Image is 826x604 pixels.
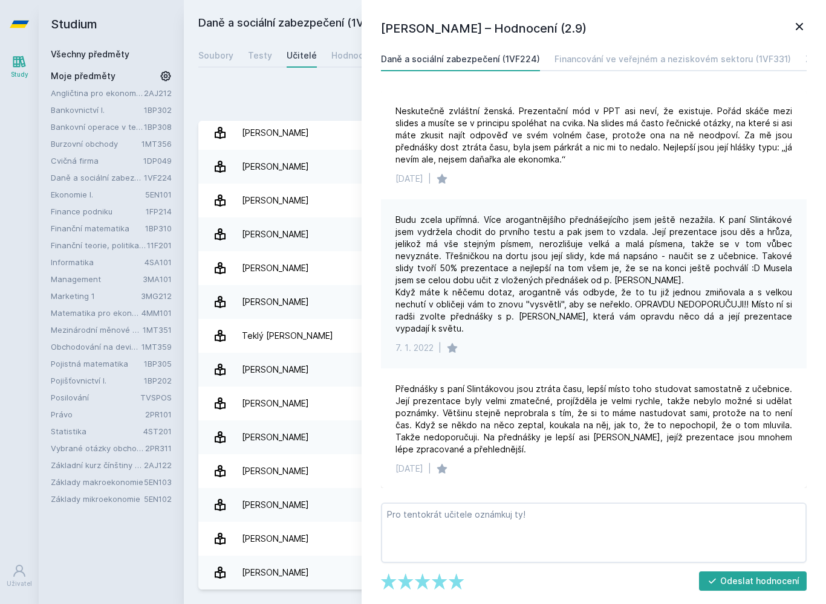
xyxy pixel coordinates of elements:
[428,463,431,475] div: |
[51,341,141,353] a: Obchodování na devizovém trhu
[242,425,309,449] div: [PERSON_NAME]
[198,319,811,353] a: Teklý [PERSON_NAME] 5 hodnocení 3.8
[198,556,811,590] a: [PERSON_NAME] 3 hodnocení 3.3
[145,410,172,419] a: 2PR101
[141,291,172,301] a: 3MG212
[242,290,309,314] div: [PERSON_NAME]
[198,217,811,251] a: [PERSON_NAME] 14 hodnocení 2.9
[51,476,144,488] a: Základy makroekonomie
[51,104,144,116] a: Bankovnictví I.
[198,184,811,217] a: [PERSON_NAME] 1 hodnocení 4.0
[141,139,172,149] a: 1MT356
[198,50,233,62] div: Soubory
[51,425,143,437] a: Statistika
[147,240,172,250] a: 11F201
[144,173,172,182] a: 1VF224
[428,173,431,185] div: |
[198,285,811,319] a: [PERSON_NAME] 1 hodnocení 4.0
[51,188,145,201] a: Ekonomie I.
[143,156,172,165] a: 1DP049
[51,391,140,403] a: Posilování
[145,190,172,199] a: 5EN101
[198,454,811,488] a: [PERSON_NAME] 2 hodnocení 4.5
[248,50,272,62] div: Testy
[331,50,376,62] div: Hodnocení
[144,460,172,470] a: 2AJ122
[146,207,172,216] a: 1FP214
[51,138,141,150] a: Burzovní obchody
[287,43,317,68] a: Učitelé
[51,121,144,133] a: Bankovní operace v teorii a praxi
[51,290,141,302] a: Marketing 1
[198,488,811,522] a: [PERSON_NAME] 1 hodnocení 4.0
[242,155,309,179] div: [PERSON_NAME]
[395,173,423,185] div: [DATE]
[198,251,811,285] a: [PERSON_NAME] 12 hodnocení 3.8
[198,116,811,150] a: [PERSON_NAME] 1 hodnocení 5.0
[143,426,172,436] a: 4ST201
[51,273,143,285] a: Management
[144,359,172,368] a: 1BP305
[2,557,36,594] a: Uživatel
[242,391,309,416] div: [PERSON_NAME]
[248,43,272,68] a: Testy
[51,70,115,82] span: Moje předměty
[51,87,144,99] a: Angličtina pro ekonomická studia 2 (B2/C1)
[198,420,811,454] a: [PERSON_NAME] 10 hodnocení 4.1
[51,256,145,268] a: Informatika
[242,121,309,145] div: [PERSON_NAME]
[242,256,309,280] div: [PERSON_NAME]
[51,205,146,217] a: Finance podniku
[395,214,792,335] div: Budu zcela upřímná. Více arogantnějšího přednášejícího jsem ještě nezažila. K paní Slintákové jse...
[395,463,423,475] div: [DATE]
[2,48,36,85] a: Study
[143,274,172,284] a: 3MA101
[51,459,144,471] a: Základní kurz čínštiny B (A1)
[242,222,309,246] div: [PERSON_NAME]
[395,105,792,165] div: Neskutečně zvláštní ženská. Prezentační mód v PPT asi neví, že existuje. Pořád skáče mezi slides ...
[198,43,233,68] a: Soubory
[51,493,144,505] a: Základy mikroekonomie
[51,374,144,387] a: Pojišťovnictví I.
[242,493,309,517] div: [PERSON_NAME]
[51,324,143,336] a: Mezinárodní měnové a finanční instituce
[144,122,172,132] a: 1BP308
[438,342,441,354] div: |
[145,257,172,267] a: 4SA101
[11,70,28,79] div: Study
[198,14,672,34] h2: Daně a sociální zabezpečení (1VF224)
[242,561,309,585] div: [PERSON_NAME]
[51,442,145,454] a: Vybrané otázky obchodního práva
[331,43,376,68] a: Hodnocení
[51,222,145,234] a: Finanční matematika
[242,188,309,213] div: [PERSON_NAME]
[242,358,309,382] div: [PERSON_NAME]
[198,387,811,420] a: [PERSON_NAME] 1 hodnocení 5.0
[198,522,811,556] a: [PERSON_NAME] 1 hodnocení 4.0
[395,342,434,354] div: 7. 1. 2022
[198,353,811,387] a: [PERSON_NAME] 3 hodnocení 5.0
[51,155,143,167] a: Cvičná firma
[144,105,172,115] a: 1BP302
[144,376,172,385] a: 1BP202
[141,308,172,318] a: 4MM101
[140,393,172,402] a: TVSPOS
[242,459,309,483] div: [PERSON_NAME]
[145,223,172,233] a: 1BP310
[143,325,172,335] a: 1MT351
[395,383,792,455] div: Přednášky s paní Slintákovou jsou ztráta času, lepší místo toho studovat samostatně z učebnice. J...
[51,49,129,59] a: Všechny předměty
[51,408,145,420] a: Právo
[242,324,333,348] div: Teklý [PERSON_NAME]
[51,172,144,184] a: Daně a sociální zabezpečení
[287,50,317,62] div: Učitelé
[144,88,172,98] a: 2AJ212
[699,571,807,591] button: Odeslat hodnocení
[7,579,32,588] div: Uživatel
[198,150,811,184] a: [PERSON_NAME] 1 hodnocení 5.0
[144,494,172,504] a: 5EN102
[145,443,172,453] a: 2PR311
[144,477,172,487] a: 5EN103
[51,239,147,251] a: Finanční teorie, politika a instituce
[51,358,144,370] a: Pojistná matematika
